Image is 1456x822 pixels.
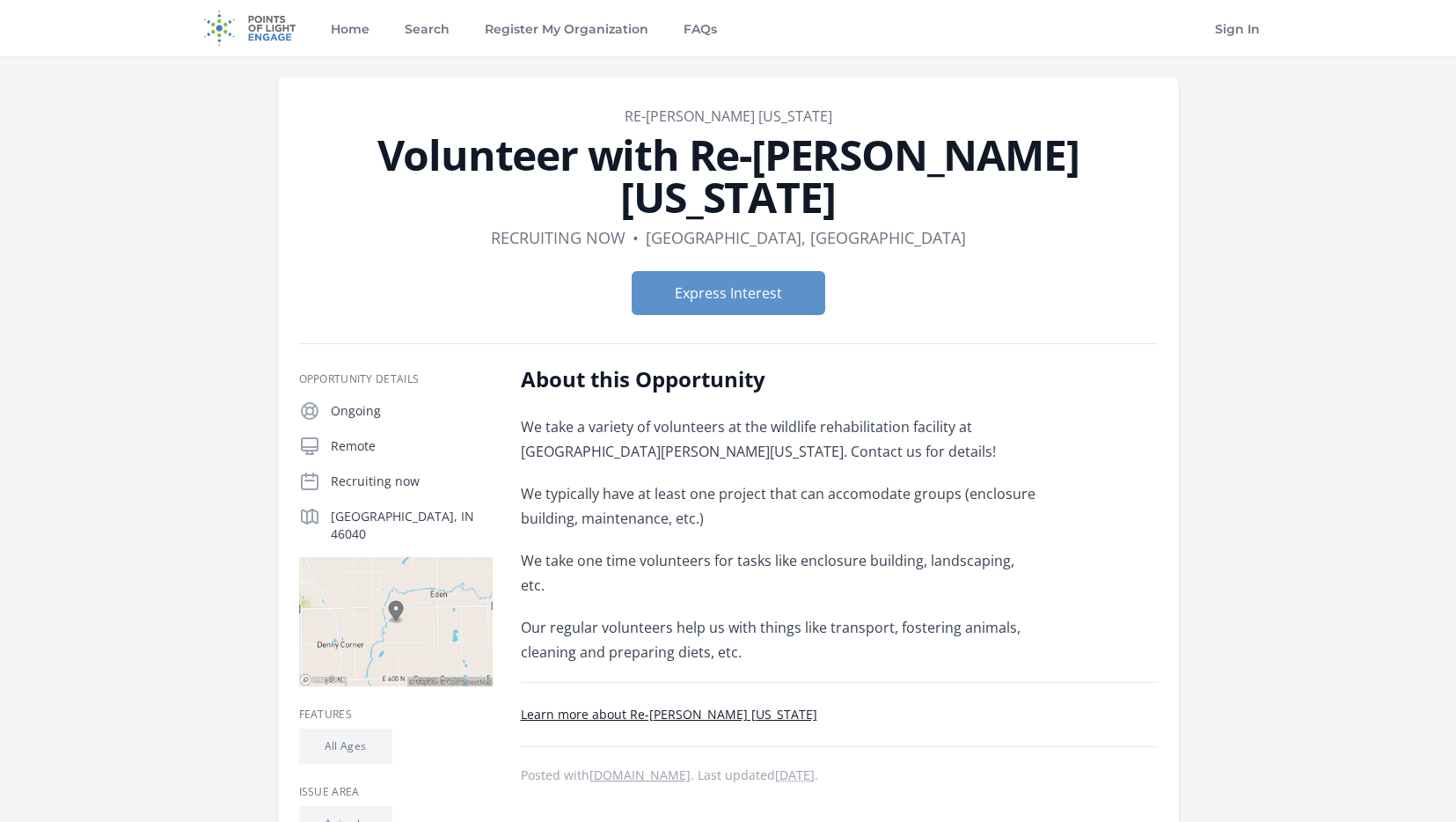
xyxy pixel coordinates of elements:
[632,271,825,315] button: Express Interest
[521,615,1035,664] p: Our regular volunteers help us with things like transport, fostering animals, cleaning and prepar...
[299,708,493,722] h3: Features
[331,437,493,455] p: Remote
[521,548,1035,598] p: We take one time volunteers for tasks like enclosure building, landscaping, etc.
[299,372,493,386] h3: Opportunity Details
[299,785,493,799] h3: Issue area
[646,225,966,250] dd: [GEOGRAPHIC_DATA], [GEOGRAPHIC_DATA]
[589,767,691,783] a: [DOMAIN_NAME]
[625,106,832,126] a: Re-[PERSON_NAME] [US_STATE]
[331,508,493,543] p: [GEOGRAPHIC_DATA], IN 46040
[299,729,392,764] li: All Ages
[775,767,815,783] abbr: Sat, Jul 19, 2025 10:32 PM
[331,473,493,490] p: Recruiting now
[331,402,493,420] p: Ongoing
[299,134,1158,218] h1: Volunteer with Re-[PERSON_NAME] [US_STATE]
[521,768,1158,782] p: Posted with . Last updated .
[299,557,493,686] img: Map
[491,225,626,250] dd: Recruiting now
[521,706,817,723] a: Learn more about Re-[PERSON_NAME] [US_STATE]
[521,365,1035,393] h2: About this Opportunity
[521,415,1035,464] p: We take a variety of volunteers at the wildlife rehabilitation facility at [GEOGRAPHIC_DATA][PERS...
[633,225,639,250] div: •
[521,481,1035,531] p: We typically have at least one project that can accomodate groups (enclosure building, maintenanc...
